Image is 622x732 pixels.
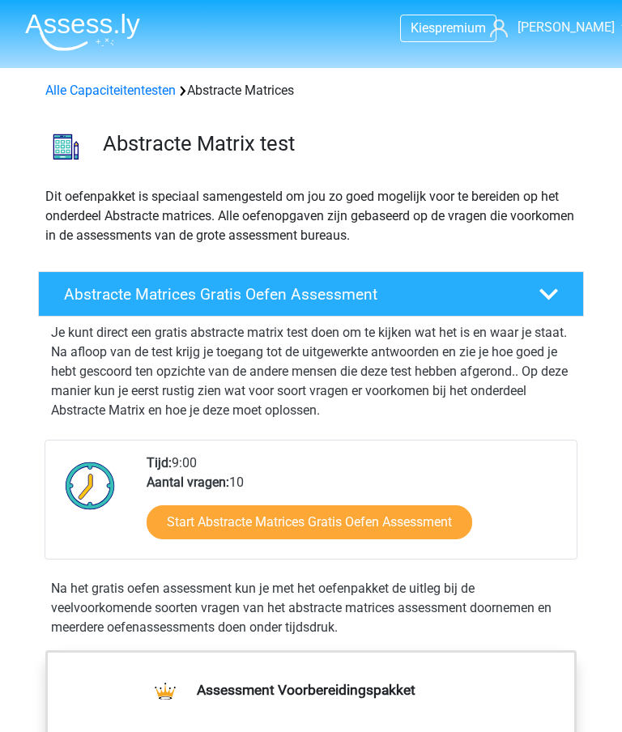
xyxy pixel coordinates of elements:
span: Kies [411,20,435,36]
img: abstracte matrices [39,120,93,174]
a: Kiespremium [401,17,496,39]
h3: Abstracte Matrix test [103,131,571,156]
a: Alle Capaciteitentesten [45,83,176,98]
a: [PERSON_NAME] [490,18,610,37]
b: Tijd: [147,455,172,470]
span: [PERSON_NAME] [518,19,615,35]
div: Na het gratis oefen assessment kun je met het oefenpakket de uitleg bij de veelvoorkomende soorte... [45,579,577,637]
p: Dit oefenpakket is speciaal samengesteld om jou zo goed mogelijk voor te bereiden op het onderdee... [45,187,577,245]
a: Abstracte Matrices Gratis Oefen Assessment [32,271,590,317]
p: Je kunt direct een gratis abstracte matrix test doen om te kijken wat het is en waar je staat. Na... [51,323,571,420]
span: premium [435,20,486,36]
h4: Abstracte Matrices Gratis Oefen Assessment [64,285,515,304]
img: Klok [58,453,122,517]
div: 9:00 10 [134,453,576,559]
img: Assessly [25,13,140,51]
div: Abstracte Matrices [39,81,583,100]
b: Aantal vragen: [147,475,229,490]
a: Start Abstracte Matrices Gratis Oefen Assessment [147,505,472,539]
